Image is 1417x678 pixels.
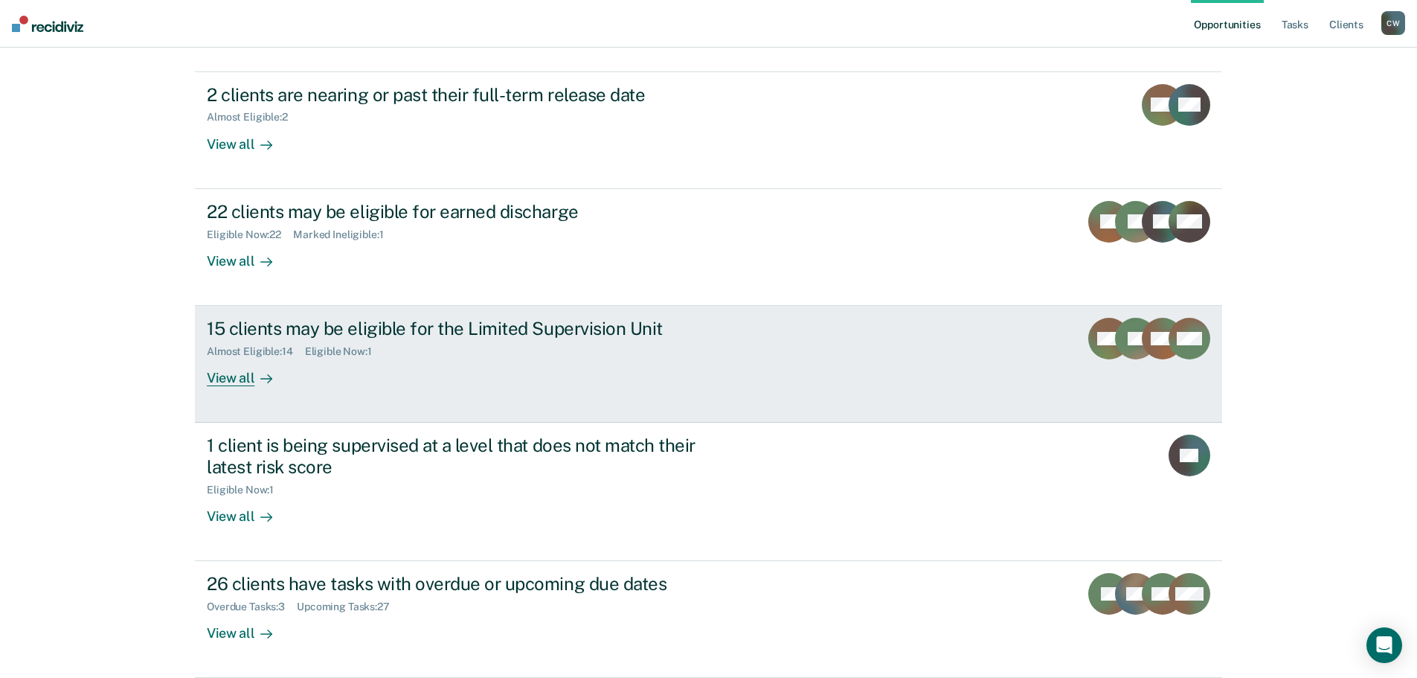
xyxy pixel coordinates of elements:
[207,601,297,613] div: Overdue Tasks : 3
[207,228,293,241] div: Eligible Now : 22
[305,345,384,358] div: Eligible Now : 1
[297,601,402,613] div: Upcoming Tasks : 27
[1381,11,1405,35] button: CW
[207,111,300,124] div: Almost Eligible : 2
[207,84,729,106] div: 2 clients are nearing or past their full-term release date
[207,345,305,358] div: Almost Eligible : 14
[207,201,729,223] div: 22 clients may be eligible for earned discharge
[207,496,290,525] div: View all
[207,240,290,269] div: View all
[207,613,290,642] div: View all
[195,189,1222,306] a: 22 clients may be eligible for earned dischargeEligible Now:22Marked Ineligible:1View all
[195,306,1222,423] a: 15 clients may be eligible for the Limited Supervision UnitAlmost Eligible:14Eligible Now:1View all
[207,318,729,339] div: 15 clients may be eligible for the Limited Supervision Unit
[207,124,290,153] div: View all
[207,358,290,387] div: View all
[1381,11,1405,35] div: C W
[195,423,1222,561] a: 1 client is being supervised at a level that does not match their latest risk scoreEligible Now:1...
[12,16,83,32] img: Recidiviz
[1366,627,1402,663] div: Open Intercom Messenger
[207,435,729,478] div: 1 client is being supervised at a level that does not match their latest risk score
[207,573,729,595] div: 26 clients have tasks with overdue or upcoming due dates
[207,484,286,496] div: Eligible Now : 1
[293,228,395,241] div: Marked Ineligible : 1
[195,561,1222,678] a: 26 clients have tasks with overdue or upcoming due datesOverdue Tasks:3Upcoming Tasks:27View all
[195,71,1222,189] a: 2 clients are nearing or past their full-term release dateAlmost Eligible:2View all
